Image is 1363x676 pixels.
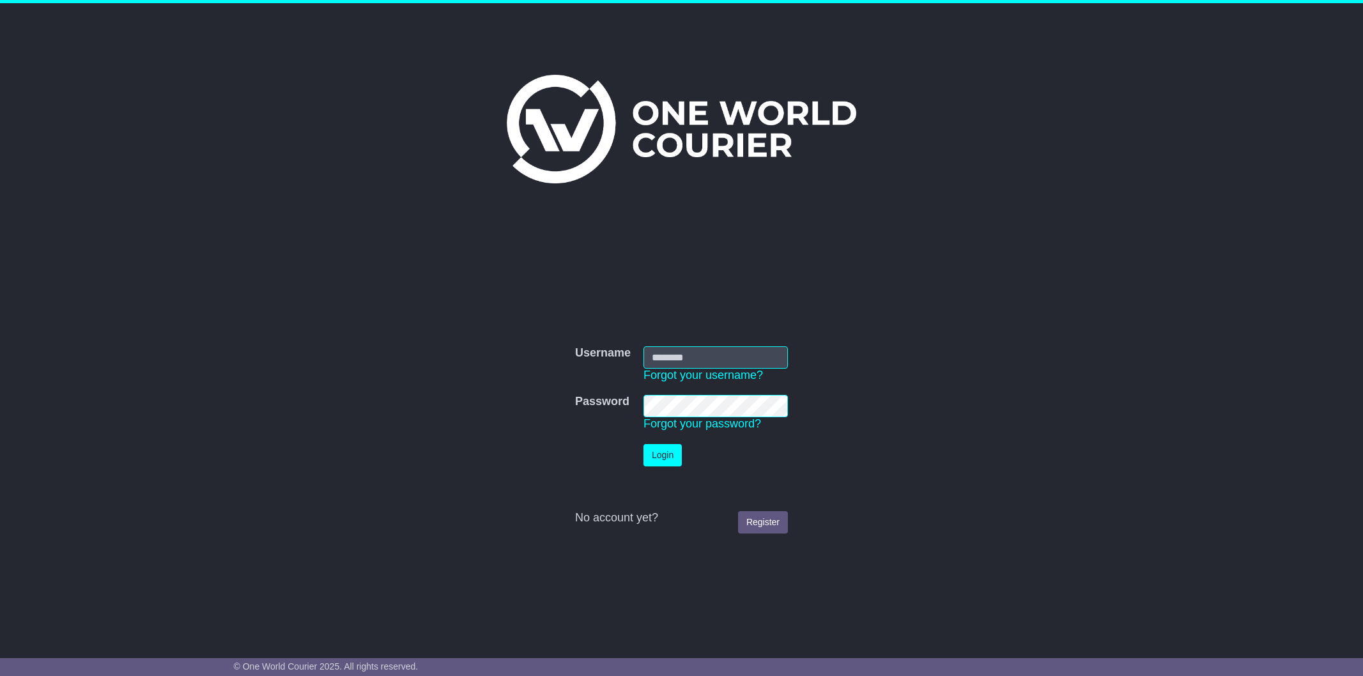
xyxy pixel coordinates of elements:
[738,511,788,534] a: Register
[575,395,629,409] label: Password
[575,511,788,525] div: No account yet?
[507,75,856,183] img: One World
[643,417,761,430] a: Forgot your password?
[575,346,631,360] label: Username
[234,661,419,672] span: © One World Courier 2025. All rights reserved.
[643,444,682,466] button: Login
[643,369,763,381] a: Forgot your username?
